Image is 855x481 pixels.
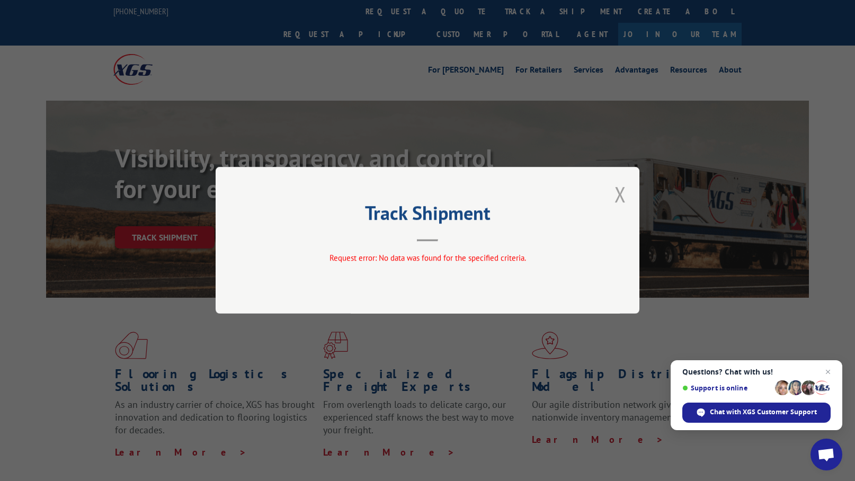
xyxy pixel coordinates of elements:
[682,384,771,392] span: Support is online
[682,368,831,376] span: Questions? Chat with us!
[710,407,817,417] span: Chat with XGS Customer Support
[682,403,831,423] div: Chat with XGS Customer Support
[329,253,526,263] span: Request error: No data was found for the specified criteria.
[614,180,626,208] button: Close modal
[811,439,842,470] div: Open chat
[269,206,586,226] h2: Track Shipment
[822,366,834,378] span: Close chat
